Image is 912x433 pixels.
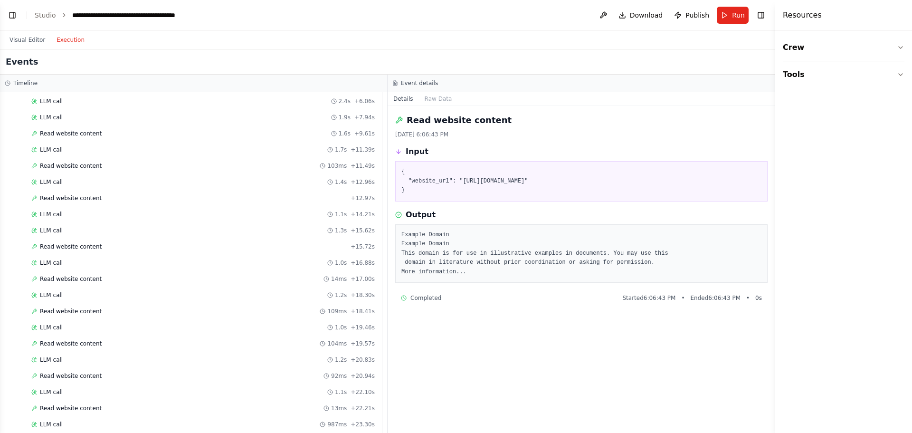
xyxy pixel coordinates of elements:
[351,211,375,218] span: + 14.21s
[406,209,436,221] h3: Output
[354,97,375,105] span: + 6.06s
[754,9,768,22] button: Hide right sidebar
[40,308,102,315] span: Read website content
[401,79,438,87] h3: Event details
[783,34,904,61] button: Crew
[339,130,351,137] span: 1.6s
[40,227,63,234] span: LLM call
[351,275,375,283] span: + 17.00s
[339,114,351,121] span: 1.9s
[51,34,90,46] button: Execution
[327,421,347,428] span: 987ms
[670,7,713,24] button: Publish
[13,79,38,87] h3: Timeline
[351,340,375,347] span: + 19.57s
[351,162,375,170] span: + 11.49s
[40,259,63,267] span: LLM call
[6,55,38,68] h2: Events
[35,11,56,19] a: Studio
[40,162,102,170] span: Read website content
[335,178,347,186] span: 1.4s
[4,34,51,46] button: Visual Editor
[691,294,741,302] span: Ended 6:06:43 PM
[6,9,19,22] button: Show left sidebar
[630,10,663,20] span: Download
[622,294,675,302] span: Started 6:06:43 PM
[407,114,512,127] h2: Read website content
[40,194,102,202] span: Read website content
[351,291,375,299] span: + 18.30s
[351,356,375,364] span: + 20.83s
[351,194,375,202] span: + 12.97s
[40,211,63,218] span: LLM call
[783,10,822,21] h4: Resources
[354,130,375,137] span: + 9.61s
[335,291,347,299] span: 1.2s
[351,421,375,428] span: + 23.30s
[327,162,347,170] span: 103ms
[681,294,684,302] span: •
[351,308,375,315] span: + 18.41s
[351,259,375,267] span: + 16.88s
[335,227,347,234] span: 1.3s
[335,146,347,154] span: 1.7s
[351,243,375,250] span: + 15.72s
[40,146,63,154] span: LLM call
[40,388,63,396] span: LLM call
[732,10,745,20] span: Run
[401,167,761,195] pre: { "website_url": "[URL][DOMAIN_NAME]" }
[40,178,63,186] span: LLM call
[327,308,347,315] span: 109ms
[410,294,441,302] span: Completed
[40,404,102,412] span: Read website content
[351,227,375,234] span: + 15.62s
[351,324,375,331] span: + 19.46s
[755,294,762,302] span: 0 s
[40,97,63,105] span: LLM call
[40,340,102,347] span: Read website content
[40,243,102,250] span: Read website content
[40,421,63,428] span: LLM call
[35,10,179,20] nav: breadcrumb
[40,275,102,283] span: Read website content
[395,131,768,138] div: [DATE] 6:06:43 PM
[40,372,102,380] span: Read website content
[685,10,709,20] span: Publish
[40,356,63,364] span: LLM call
[40,114,63,121] span: LLM call
[331,372,347,380] span: 92ms
[351,178,375,186] span: + 12.96s
[40,130,102,137] span: Read website content
[40,291,63,299] span: LLM call
[40,324,63,331] span: LLM call
[335,211,347,218] span: 1.1s
[339,97,351,105] span: 2.4s
[335,324,347,331] span: 1.0s
[354,114,375,121] span: + 7.94s
[351,404,375,412] span: + 22.21s
[746,294,750,302] span: •
[351,388,375,396] span: + 22.10s
[335,356,347,364] span: 1.2s
[406,146,428,157] h3: Input
[615,7,667,24] button: Download
[401,231,761,277] pre: Example Domain Example Domain This domain is for use in illustrative examples in documents. You m...
[331,275,347,283] span: 14ms
[351,146,375,154] span: + 11.39s
[419,92,458,106] button: Raw Data
[335,388,347,396] span: 1.1s
[351,372,375,380] span: + 20.94s
[717,7,749,24] button: Run
[327,340,347,347] span: 104ms
[331,404,347,412] span: 13ms
[388,92,419,106] button: Details
[335,259,347,267] span: 1.0s
[783,61,904,88] button: Tools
